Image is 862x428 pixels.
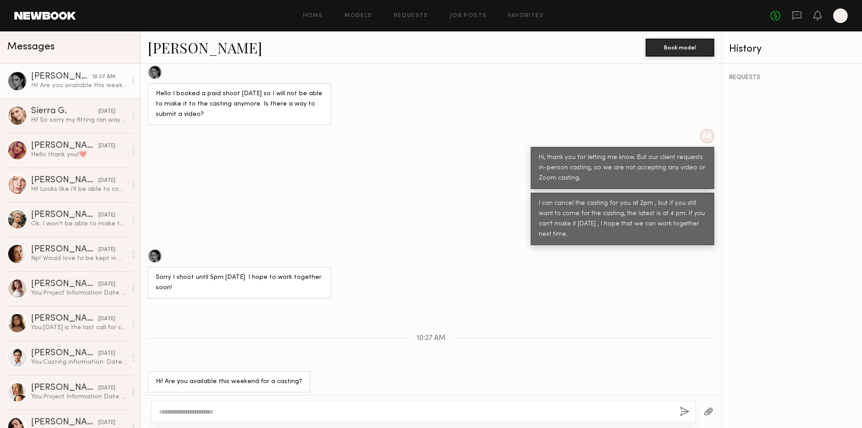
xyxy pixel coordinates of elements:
[156,377,302,387] div: Hi! Are you available this weekend for a casting?
[156,273,323,293] div: Sorry I shoot until 5pm [DATE]. I hope to work together soon!
[394,13,428,19] a: Requests
[31,176,98,185] div: [PERSON_NAME]
[833,9,848,23] a: M
[31,254,127,263] div: Np! Would love to be kept in mind for the next one :)
[156,89,323,120] div: Hello I booked a paid shoot [DATE] so I will not be able to make it to the casting anymore. Is th...
[148,38,262,57] a: [PERSON_NAME]
[98,349,115,358] div: [DATE]
[98,176,115,185] div: [DATE]
[508,13,544,19] a: Favorites
[31,323,127,332] div: You: [DATE] is the last call for casting, if you are interested, i can arrange the time for
[98,107,115,116] div: [DATE]
[98,419,115,427] div: [DATE]
[539,199,706,240] div: I can cancel the casting for you at 2pm , but if you still want to come for the casting, the late...
[31,349,98,358] div: [PERSON_NAME]
[31,107,98,116] div: Sierra G.
[31,72,92,81] div: [PERSON_NAME]
[344,13,372,19] a: Models
[31,141,98,150] div: [PERSON_NAME]
[92,73,115,81] div: 10:27 AM
[7,42,55,52] span: Messages
[31,358,127,366] div: You: Casting information: Date: [DATE] Time: 1:15 pm Address: [STREET_ADDRESS][US_STATE] Contact ...
[417,335,445,342] span: 10:27 AM
[450,13,487,19] a: Job Posts
[31,245,98,254] div: [PERSON_NAME]
[729,44,855,54] div: History
[31,289,127,297] div: You: Project Information Date & Time: [ Between [DATE] - [DATE] ] Location: [ [GEOGRAPHIC_DATA]] ...
[98,384,115,393] div: [DATE]
[31,384,98,393] div: [PERSON_NAME]
[31,314,98,323] div: [PERSON_NAME]
[98,211,115,220] div: [DATE]
[31,150,127,159] div: Hello thank you!❤️
[98,315,115,323] div: [DATE]
[31,211,98,220] div: [PERSON_NAME]
[31,393,127,401] div: You: Project Information Date & Time: [ September] Location: [ [GEOGRAPHIC_DATA]] Duration: [ App...
[31,418,98,427] div: [PERSON_NAME]
[31,280,98,289] div: [PERSON_NAME]
[31,220,127,228] div: Ok. I won’t be able to make this casting, but please keep me in mind for future projects!
[98,280,115,289] div: [DATE]
[303,13,323,19] a: Home
[98,246,115,254] div: [DATE]
[646,43,714,51] a: Book model
[729,75,855,81] div: REQUESTS
[539,153,706,184] div: Hi, thank you for letting me know. But our client requests in-person casting, so we are not accep...
[646,39,714,57] button: Book model
[31,116,127,124] div: Hi! So sorry my fitting ran way over [DATE] and just got off [DATE]!
[31,81,127,90] div: Hi! Are you available this weekend for a casting?
[31,185,127,194] div: Hi! Looks like i’ll be able to come a little earlier! Is that okay?
[98,142,115,150] div: [DATE]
